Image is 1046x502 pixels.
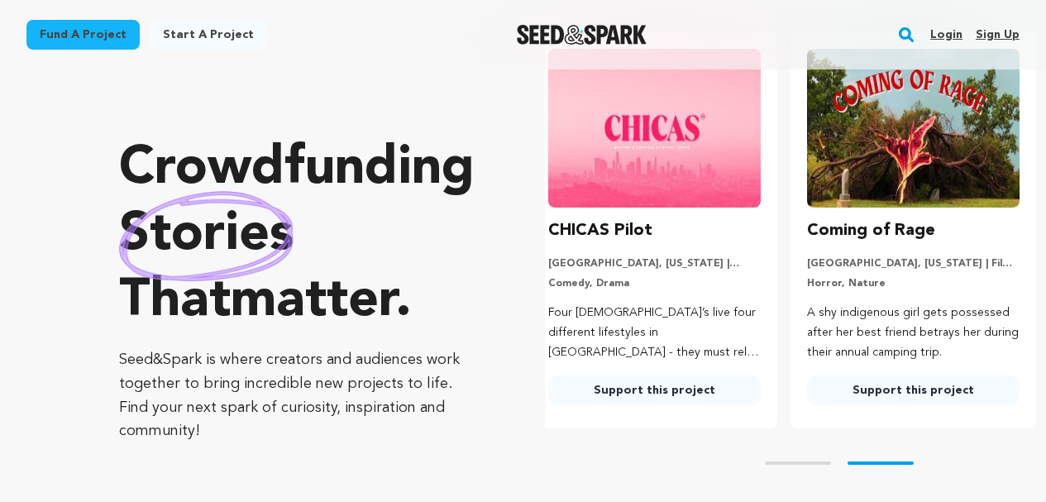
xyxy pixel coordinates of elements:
a: Sign up [976,22,1020,48]
p: Comedy, Drama [548,277,761,290]
p: Horror, Nature [807,277,1020,290]
p: [GEOGRAPHIC_DATA], [US_STATE] | Series [548,257,761,270]
a: Support this project [548,375,761,405]
p: Seed&Spark is where creators and audiences work together to bring incredible new projects to life... [119,348,479,443]
img: hand sketched image [119,191,294,281]
a: Login [930,22,962,48]
a: Start a project [150,20,267,50]
p: [GEOGRAPHIC_DATA], [US_STATE] | Film Short [807,257,1020,270]
img: Coming of Rage image [807,49,1020,208]
h3: Coming of Rage [807,218,935,244]
a: Support this project [807,375,1020,405]
a: Fund a project [26,20,140,50]
p: Four [DEMOGRAPHIC_DATA]’s live four different lifestyles in [GEOGRAPHIC_DATA] - they must rely on... [548,304,761,362]
p: Crowdfunding that . [119,136,479,335]
img: CHICAS Pilot image [548,49,761,208]
span: matter [231,275,395,328]
a: Seed&Spark Homepage [517,25,647,45]
img: Seed&Spark Logo Dark Mode [517,25,647,45]
h3: CHICAS Pilot [548,218,652,244]
p: A shy indigenous girl gets possessed after her best friend betrays her during their annual campin... [807,304,1020,362]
